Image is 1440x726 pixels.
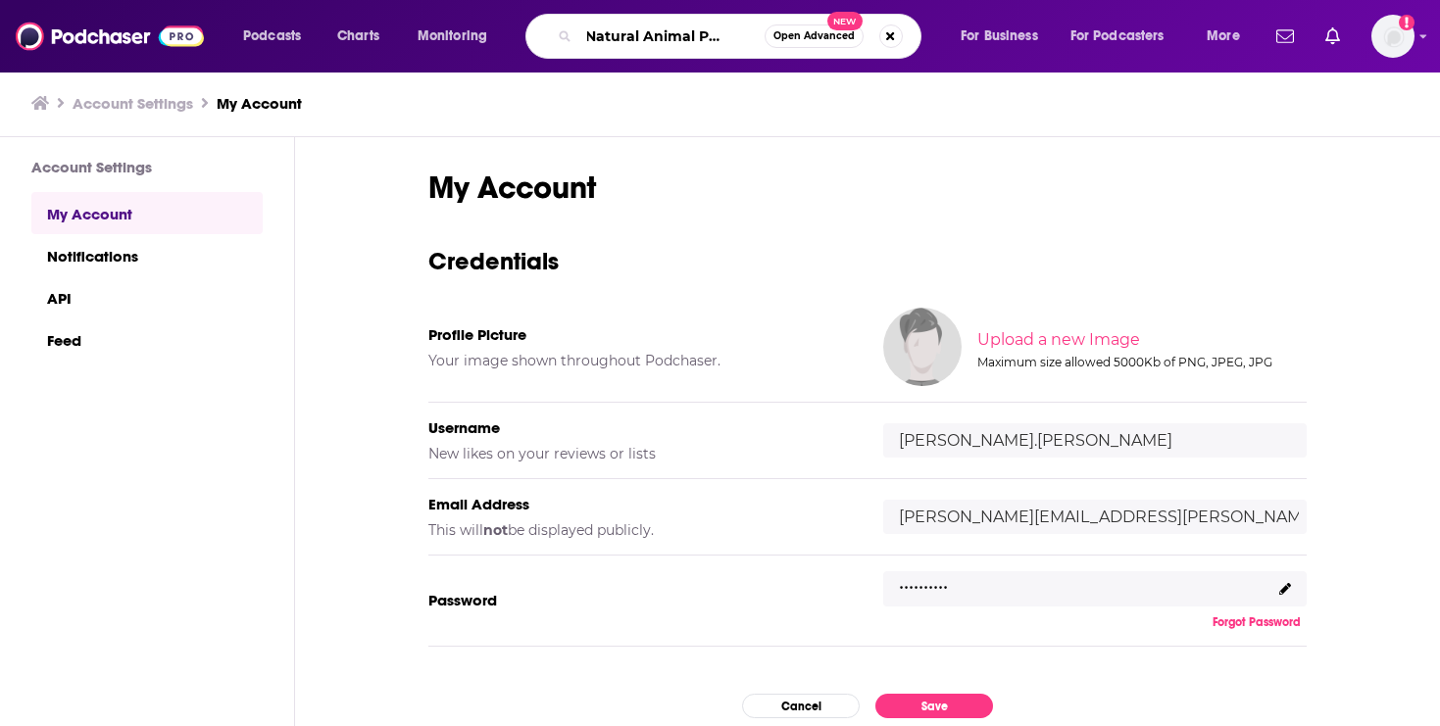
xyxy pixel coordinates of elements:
span: Podcasts [243,23,301,50]
div: Maximum size allowed 5000Kb of PNG, JPEG, JPG [977,355,1303,369]
h5: New likes on your reviews or lists [428,445,852,462]
input: email [883,500,1307,534]
button: Save [875,694,993,718]
h1: My Account [428,169,1307,207]
button: Cancel [742,694,860,718]
h3: Account Settings [31,158,263,176]
button: Open AdvancedNew [765,24,864,48]
h5: This will be displayed publicly. [428,521,852,539]
button: Forgot Password [1207,614,1307,630]
span: More [1207,23,1240,50]
p: .......... [899,566,948,595]
a: Account Settings [73,94,193,113]
a: Feed [31,318,263,361]
a: API [31,276,263,318]
h5: Your image shown throughout Podchaser. [428,352,852,369]
a: Notifications [31,234,263,276]
h5: Profile Picture [428,325,852,344]
span: Monitoring [418,23,487,50]
button: open menu [947,21,1063,52]
span: For Business [961,23,1038,50]
button: open menu [229,21,326,52]
span: For Podcasters [1070,23,1165,50]
a: Show notifications dropdown [1268,20,1302,53]
h5: Username [428,418,852,437]
div: Search podcasts, credits, & more... [544,14,940,59]
h5: Password [428,591,852,609]
a: My Account [217,94,302,113]
img: Podchaser - Follow, Share and Rate Podcasts [16,18,204,55]
a: Show notifications dropdown [1317,20,1348,53]
span: New [827,12,863,30]
span: Open Advanced [773,31,855,41]
img: User Profile [1371,15,1415,58]
input: username [883,423,1307,458]
button: open menu [1193,21,1265,52]
svg: Add a profile image [1399,15,1415,30]
h5: Email Address [428,495,852,513]
b: not [483,521,508,539]
a: Charts [324,21,391,52]
img: Your profile image [883,308,962,386]
h3: Credentials [428,246,1307,276]
input: Search podcasts, credits, & more... [579,21,765,52]
span: Charts [337,23,379,50]
button: open menu [404,21,513,52]
button: Show profile menu [1371,15,1415,58]
button: open menu [1058,21,1193,52]
a: My Account [31,192,263,234]
span: Logged in as riley.davis [1371,15,1415,58]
